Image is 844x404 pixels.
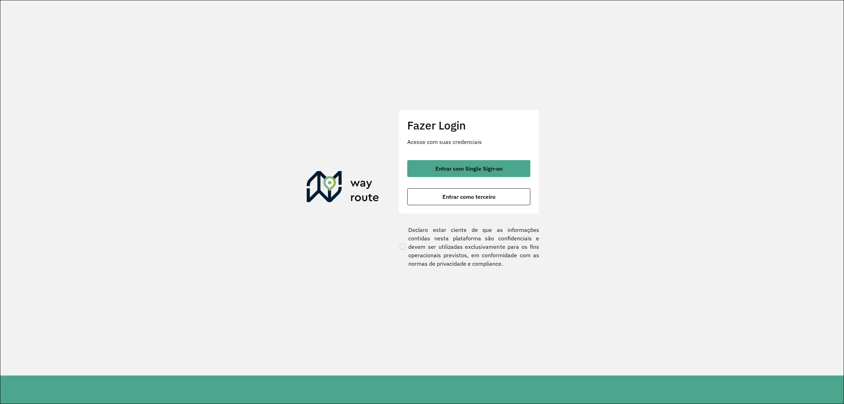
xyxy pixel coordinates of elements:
span: Entrar com Single Sign-on [435,166,503,171]
label: Declaro estar ciente de que as informações contidas nesta plataforma são confidenciais e devem se... [398,226,539,268]
button: button [407,188,530,205]
span: Entrar como terceiro [442,194,495,200]
button: button [407,160,530,177]
h2: Fazer Login [407,119,530,132]
p: Acesse com suas credenciais [407,138,530,146]
img: Roteirizador AmbevTech [307,171,379,205]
